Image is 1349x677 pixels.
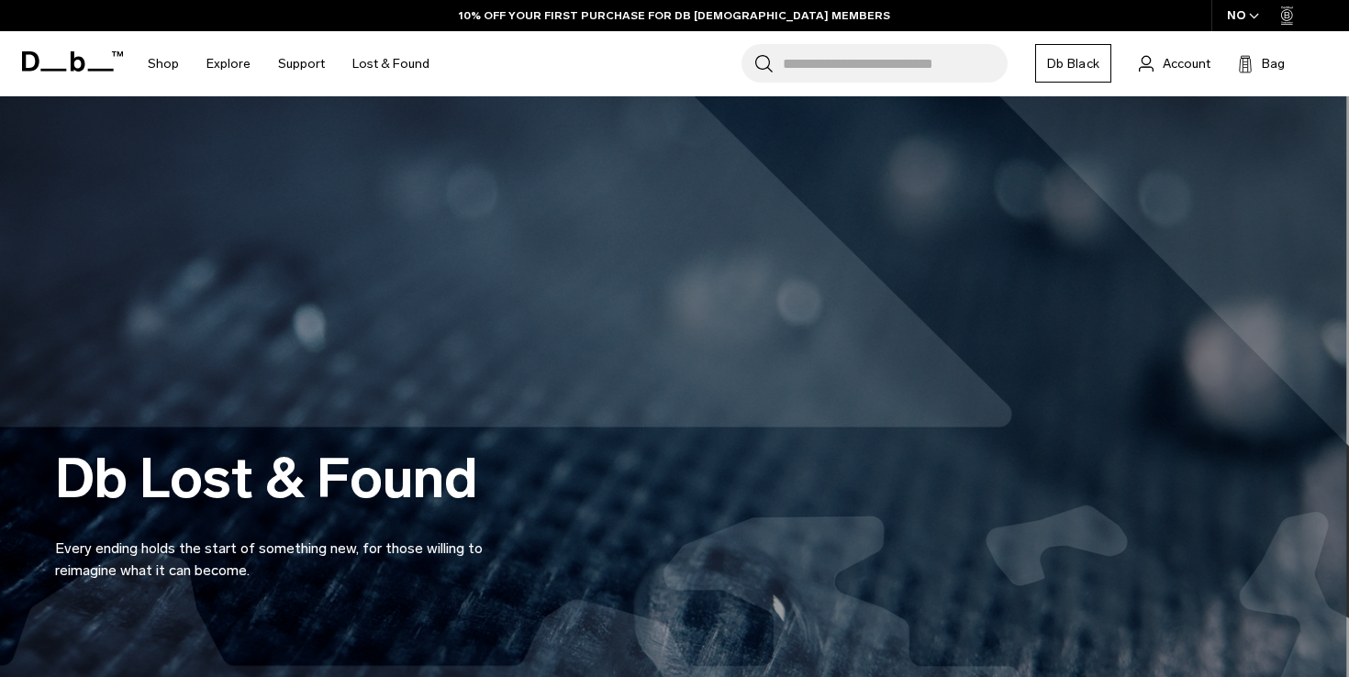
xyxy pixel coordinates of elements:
[352,31,429,96] a: Lost & Found
[1035,44,1111,83] a: Db Black
[206,31,251,96] a: Explore
[55,450,496,506] h2: Db Lost & Found
[55,516,496,582] p: Every ending holds the start of something new, for those willing to reimagine what it can become.
[459,7,890,24] a: 10% OFF YOUR FIRST PURCHASE FOR DB [DEMOGRAPHIC_DATA] MEMBERS
[1262,54,1285,73] span: Bag
[148,31,179,96] a: Shop
[278,31,325,96] a: Support
[1163,54,1210,73] span: Account
[1139,52,1210,74] a: Account
[134,31,443,96] nav: Main Navigation
[1238,52,1285,74] button: Bag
